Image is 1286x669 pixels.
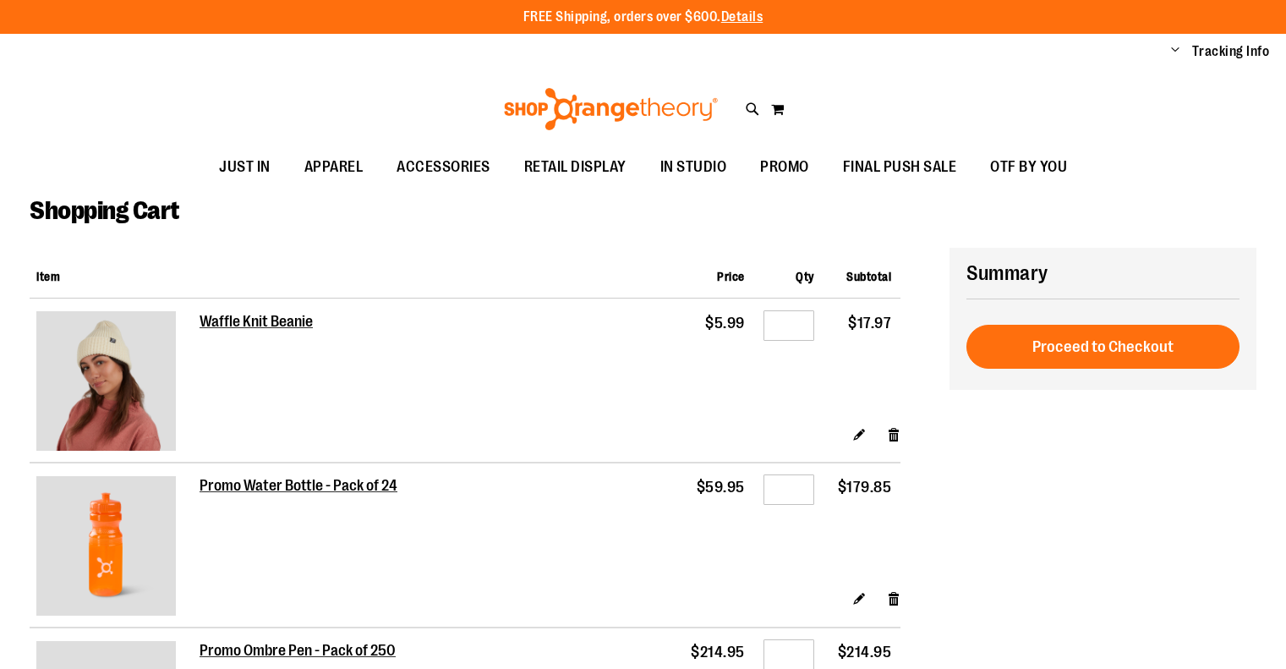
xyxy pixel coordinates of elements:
[966,259,1239,288] h2: Summary
[36,270,60,283] span: Item
[36,476,193,620] a: Promo Water Bottle - Pack of 24
[643,148,744,187] a: IN STUDIO
[691,644,745,661] span: $214.95
[760,148,809,186] span: PROMO
[697,479,745,496] span: $59.95
[397,148,490,186] span: ACCESSORIES
[796,270,814,283] span: Qty
[30,196,179,225] span: Shopping Cart
[717,270,745,283] span: Price
[843,148,957,186] span: FINAL PUSH SALE
[36,311,193,455] a: Waffle Knit Beanie
[973,148,1084,187] a: OTF BY YOU
[202,148,287,187] a: JUST IN
[501,88,720,130] img: Shop Orangetheory
[524,148,627,186] span: RETAIL DISPLAY
[1171,43,1179,60] button: Account menu
[848,315,891,332] span: $17.97
[705,315,745,332] span: $5.99
[200,642,397,661] a: Promo Ombre Pen - Pack of 250
[507,148,643,187] a: RETAIL DISPLAY
[838,479,892,496] span: $179.85
[990,148,1067,186] span: OTF BY YOU
[838,644,892,661] span: $214.95
[380,148,507,187] a: ACCESSORIES
[826,148,974,187] a: FINAL PUSH SALE
[660,148,727,186] span: IN STUDIO
[36,311,176,451] img: Waffle Knit Beanie
[1192,42,1270,61] a: Tracking Info
[846,270,891,283] span: Subtotal
[1032,337,1174,356] span: Proceed to Checkout
[304,148,364,186] span: APPAREL
[36,476,176,616] img: Promo Water Bottle - Pack of 24
[200,313,314,332] a: Waffle Knit Beanie
[200,477,399,496] a: Promo Water Bottle - Pack of 24
[721,9,763,25] a: Details
[523,8,763,27] p: FREE Shipping, orders over $600.
[287,148,380,187] a: APPAREL
[966,325,1239,369] button: Proceed to Checkout
[887,425,901,442] a: Remove item
[219,148,271,186] span: JUST IN
[743,148,826,187] a: PROMO
[887,589,901,607] a: Remove item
